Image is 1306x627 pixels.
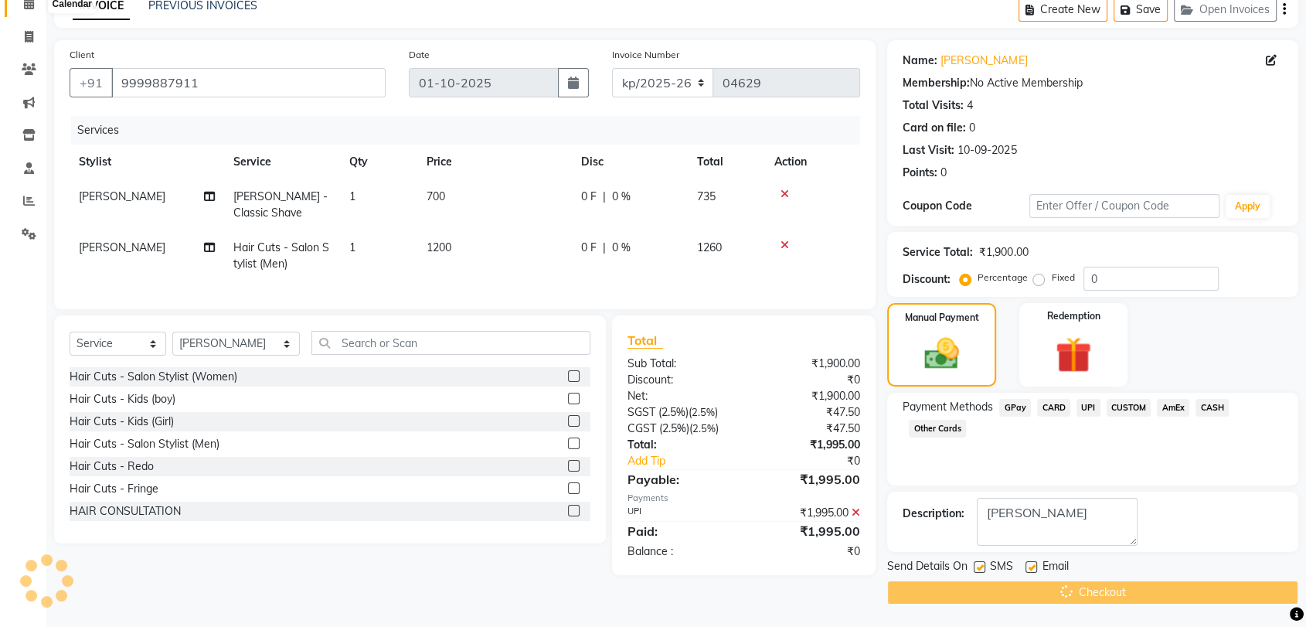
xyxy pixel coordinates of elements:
[744,522,872,540] div: ₹1,995.00
[1042,558,1068,578] span: Email
[957,142,1016,158] div: 10-09-2025
[311,331,590,355] input: Search or Scan
[616,522,744,540] div: Paid:
[692,422,716,434] span: 2.5%
[905,311,979,325] label: Manual Payment
[427,189,445,203] span: 700
[627,332,663,349] span: Total
[692,406,715,418] span: 2.5%
[612,240,631,256] span: 0 %
[233,240,329,271] span: Hair Cuts - Salon Stylist (Men)
[940,53,1027,69] a: [PERSON_NAME]
[616,505,744,521] div: UPI
[111,68,386,97] input: Search by Name/Mobile/Email/Code
[913,334,969,373] img: _cash.svg
[744,470,872,489] div: ₹1,995.00
[903,165,937,181] div: Points:
[616,388,744,404] div: Net:
[581,240,597,256] span: 0 F
[697,189,716,203] span: 735
[903,271,951,288] div: Discount:
[909,420,966,438] span: Other Cards
[765,145,860,179] th: Action
[616,544,744,560] div: Balance :
[70,48,94,62] label: Client
[349,189,355,203] span: 1
[1044,332,1102,377] img: _gift.svg
[70,414,174,430] div: Hair Cuts - Kids (Girl)
[70,68,113,97] button: +91
[603,189,606,205] span: |
[616,372,744,388] div: Discount:
[744,404,872,421] div: ₹47.50
[71,116,872,145] div: Services
[979,244,1028,261] div: ₹1,900.00
[612,189,631,205] span: 0 %
[224,145,340,179] th: Service
[427,240,451,254] span: 1200
[744,356,872,372] div: ₹1,900.00
[627,421,689,435] span: CGST (2.5%)
[1157,399,1189,417] span: AmEx
[616,437,744,453] div: Total:
[978,271,1027,285] label: Percentage
[765,453,872,469] div: ₹0
[940,165,947,181] div: 0
[903,75,970,91] div: Membership:
[70,503,181,520] div: HAIR CONSULTATION
[887,558,968,578] span: Send Details On
[1107,399,1151,417] span: CUSTOM
[999,399,1031,417] span: GPay
[70,391,175,407] div: Hair Cuts - Kids (boy)
[1037,399,1070,417] span: CARD
[603,240,606,256] span: |
[903,506,964,522] div: Description:
[616,470,744,489] div: Payable:
[70,458,154,475] div: Hair Cuts - Redo
[903,142,954,158] div: Last Visit:
[612,48,679,62] label: Invoice Number
[409,48,430,62] label: Date
[903,198,1029,214] div: Coupon Code
[233,189,328,220] span: [PERSON_NAME] - Classic Shave
[349,240,355,254] span: 1
[79,189,165,203] span: [PERSON_NAME]
[967,97,973,114] div: 4
[1029,194,1219,218] input: Enter Offer / Coupon Code
[581,189,597,205] span: 0 F
[990,558,1013,578] span: SMS
[744,505,872,521] div: ₹1,995.00
[744,372,872,388] div: ₹0
[340,145,417,179] th: Qty
[969,120,975,136] div: 0
[697,240,722,254] span: 1260
[616,404,744,421] div: ( )
[70,481,158,497] div: Hair Cuts - Fringe
[744,437,872,453] div: ₹1,995.00
[616,453,765,469] a: Add Tip
[616,421,744,437] div: ( )
[903,244,973,261] div: Service Total:
[903,53,937,69] div: Name:
[903,75,1283,91] div: No Active Membership
[903,97,964,114] div: Total Visits:
[744,421,872,437] div: ₹47.50
[70,145,224,179] th: Stylist
[744,544,872,560] div: ₹0
[1076,399,1100,417] span: UPI
[1195,399,1229,417] span: CASH
[627,405,689,419] span: SGST (2.5%)
[70,369,237,385] div: Hair Cuts - Salon Stylist (Women)
[688,145,765,179] th: Total
[616,356,744,372] div: Sub Total:
[79,240,165,254] span: [PERSON_NAME]
[1226,195,1270,218] button: Apply
[903,399,993,415] span: Payment Methods
[1051,271,1074,285] label: Fixed
[572,145,688,179] th: Disc
[1046,309,1100,323] label: Redemption
[744,388,872,404] div: ₹1,900.00
[70,436,219,452] div: Hair Cuts - Salon Stylist (Men)
[903,120,966,136] div: Card on file:
[627,492,860,505] div: Payments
